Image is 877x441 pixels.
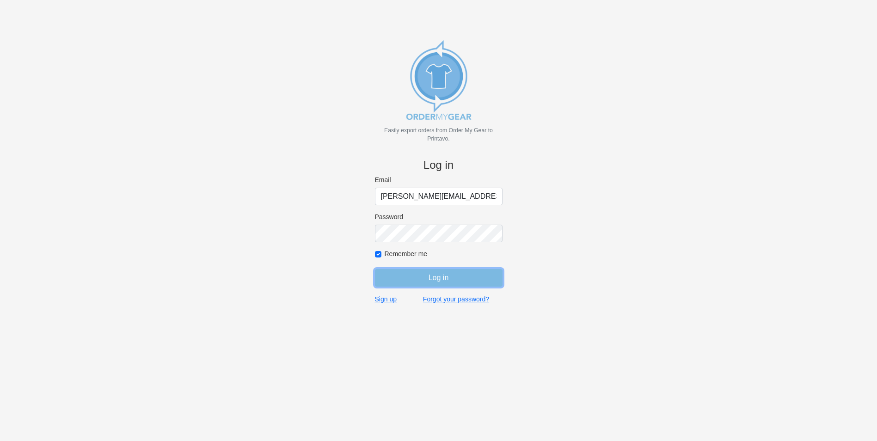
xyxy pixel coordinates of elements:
[375,176,503,184] label: Email
[393,34,485,126] img: new_omg_export_logo-652582c309f788888370c3373ec495a74b7b3fc93c8838f76510ecd25890bcc4.png
[375,126,503,143] p: Easily export orders from Order My Gear to Printavo.
[375,269,503,287] input: Log in
[375,295,397,303] a: Sign up
[423,295,489,303] a: Forgot your password?
[375,159,503,172] h4: Log in
[375,213,503,221] label: Password
[385,250,503,258] label: Remember me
